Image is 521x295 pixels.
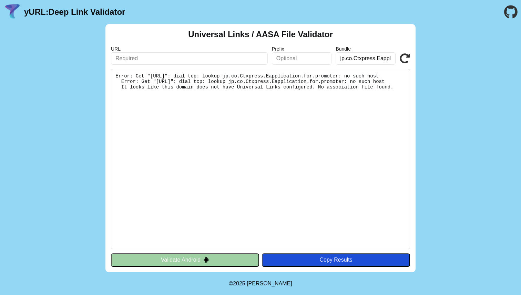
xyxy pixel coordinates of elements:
[272,52,332,65] input: Optional
[188,30,333,39] h2: Universal Links / AASA File Validator
[111,52,268,65] input: Required
[111,69,410,249] pre: Error: Get "[URL]": dial tcp: lookup jp.co.Ctxpress.Eapplication.for.promoter: no such host Error...
[229,272,292,295] footer: ©
[272,46,332,52] label: Prefix
[111,46,268,52] label: URL
[233,281,245,286] span: 2025
[265,257,407,263] div: Copy Results
[24,7,125,17] a: yURL:Deep Link Validator
[336,52,396,65] input: Optional
[247,281,292,286] a: Michael Ibragimchayev's Personal Site
[3,3,21,21] img: yURL Logo
[203,257,209,263] img: droidIcon.svg
[262,253,410,266] button: Copy Results
[111,253,259,266] button: Validate Android
[336,46,396,52] label: Bundle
